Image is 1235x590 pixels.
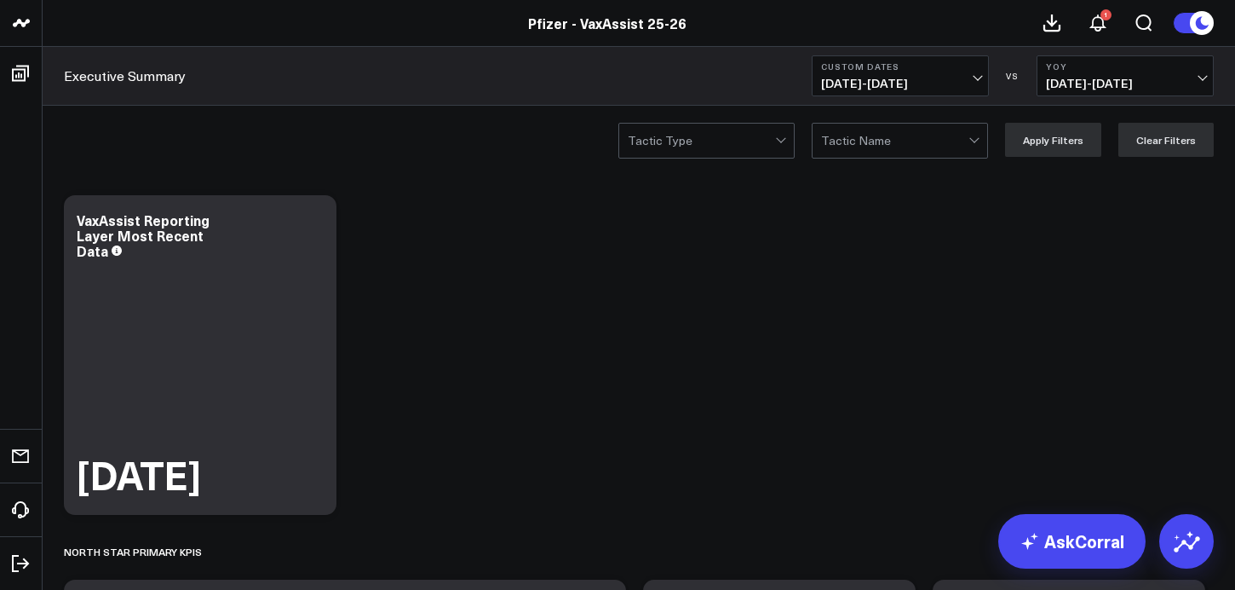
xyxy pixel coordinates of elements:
a: AskCorral [998,514,1146,569]
button: YoY[DATE]-[DATE] [1037,55,1214,96]
button: Apply Filters [1005,123,1101,157]
div: VaxAssist Reporting Layer Most Recent Data [77,211,210,260]
span: [DATE] - [DATE] [821,77,979,90]
div: North Star Primary KPIs [64,532,202,571]
button: Clear Filters [1118,123,1214,157]
a: Pfizer - VaxAssist 25-26 [528,14,686,32]
span: [DATE] - [DATE] [1046,77,1204,90]
div: VS [997,71,1028,81]
button: Custom Dates[DATE]-[DATE] [812,55,989,96]
b: Custom Dates [821,61,979,72]
b: YoY [1046,61,1204,72]
div: [DATE] [77,455,201,494]
a: Executive Summary [64,67,186,85]
div: 1 [1100,9,1111,20]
